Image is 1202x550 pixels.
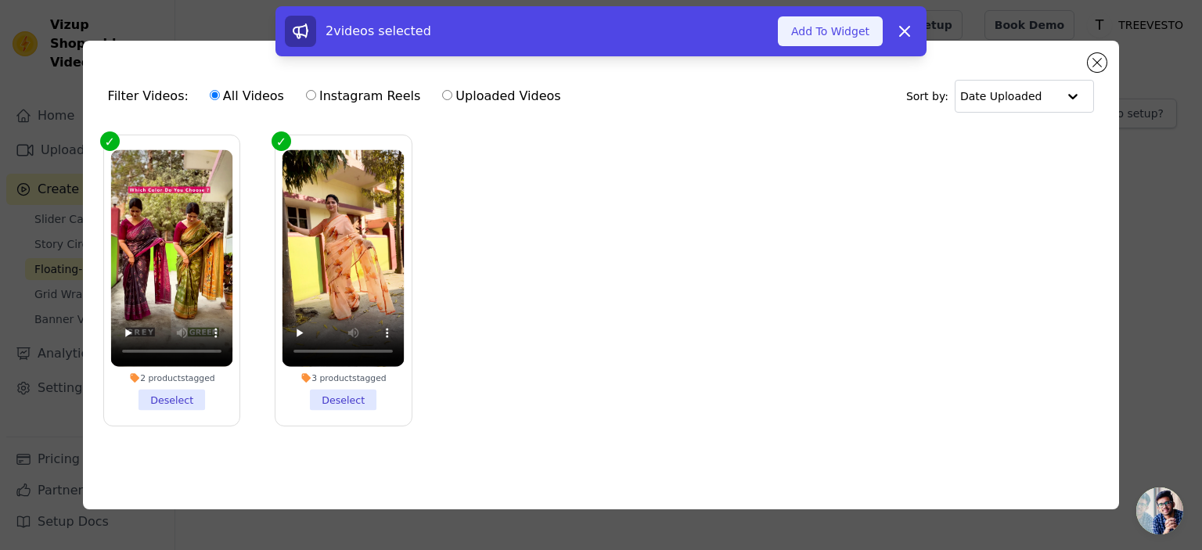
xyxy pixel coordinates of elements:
[778,16,883,46] button: Add To Widget
[1088,53,1107,72] button: Close modal
[110,373,232,384] div: 2 products tagged
[305,86,421,106] label: Instagram Reels
[209,86,285,106] label: All Videos
[1136,487,1183,534] a: Open chat
[326,23,431,38] span: 2 videos selected
[906,80,1095,113] div: Sort by:
[283,373,405,384] div: 3 products tagged
[108,78,570,114] div: Filter Videos:
[441,86,561,106] label: Uploaded Videos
